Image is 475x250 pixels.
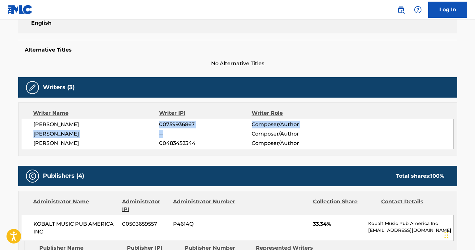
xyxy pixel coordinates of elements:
span: [PERSON_NAME] [33,139,159,147]
p: [EMAIL_ADDRESS][DOMAIN_NAME] [368,227,453,234]
div: Writer Role [252,109,336,117]
div: Administrator Number [173,198,236,213]
span: Composer/Author [252,121,336,128]
span: 33.34% [313,220,363,228]
div: Total shares: [396,172,444,180]
p: Kobalt Music Pub America Inc [368,220,453,227]
iframe: Chat Widget [443,219,475,250]
a: Log In [428,2,467,18]
span: No Alternative Titles [18,60,457,67]
div: Collection Share [313,198,376,213]
div: Help [411,3,424,16]
h5: Publishers (4) [43,172,84,180]
div: Administrator IPI [122,198,168,213]
img: Publishers [29,172,36,180]
div: Administrator Name [33,198,117,213]
span: English [31,19,136,27]
span: P4614Q [173,220,236,228]
a: Public Search [394,3,407,16]
span: [PERSON_NAME] [33,130,159,138]
div: Writer Name [33,109,159,117]
span: -- [159,130,251,138]
img: Writers [29,84,36,91]
img: search [397,6,405,14]
img: MLC Logo [8,5,33,14]
div: Drag [444,225,448,245]
h5: Alternative Titles [25,47,451,53]
span: [PERSON_NAME] [33,121,159,128]
span: 00759936867 [159,121,251,128]
h5: Writers (3) [43,84,75,91]
div: Writer IPI [159,109,252,117]
div: Contact Details [381,198,444,213]
img: help [414,6,422,14]
span: Composer/Author [252,130,336,138]
span: 100 % [431,173,444,179]
span: KOBALT MUSIC PUB AMERICA INC [33,220,118,236]
span: 00483452344 [159,139,251,147]
span: 00503659557 [122,220,168,228]
span: Composer/Author [252,139,336,147]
